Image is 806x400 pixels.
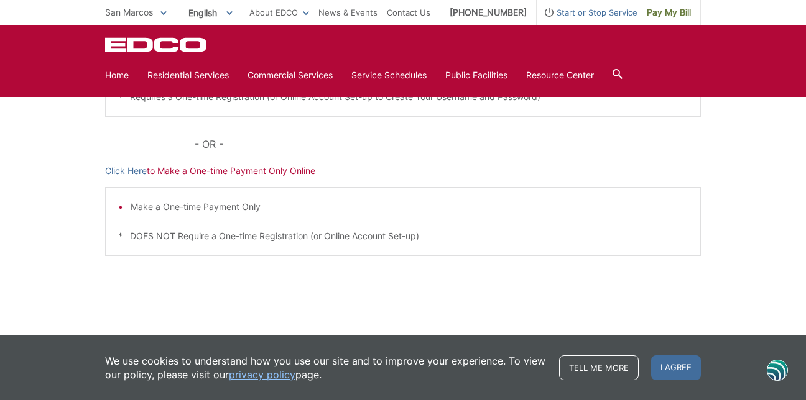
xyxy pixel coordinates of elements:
[647,6,691,19] span: Pay My Bill
[179,2,242,23] span: English
[118,229,688,243] p: * DOES NOT Require a One-time Registration (or Online Account Set-up)
[229,368,295,381] a: privacy policy
[248,68,333,82] a: Commercial Services
[105,164,147,178] a: Click Here
[559,355,639,380] a: Tell me more
[767,358,788,381] img: svg+xml;base64,PHN2ZyB3aWR0aD0iNDgiIGhlaWdodD0iNDgiIHZpZXdCb3g9IjAgMCA0OCA0OCIgZmlsbD0ibm9uZSIgeG...
[131,200,688,214] li: Make a One-time Payment Only
[105,7,153,17] span: San Marcos
[387,6,430,19] a: Contact Us
[318,6,378,19] a: News & Events
[105,37,208,52] a: EDCD logo. Return to the homepage.
[526,68,594,82] a: Resource Center
[105,68,129,82] a: Home
[105,354,547,381] p: We use cookies to understand how you use our site and to improve your experience. To view our pol...
[105,164,701,178] p: to Make a One-time Payment Only Online
[147,68,229,82] a: Residential Services
[351,68,427,82] a: Service Schedules
[195,135,701,153] p: - OR -
[249,6,309,19] a: About EDCO
[445,68,507,82] a: Public Facilities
